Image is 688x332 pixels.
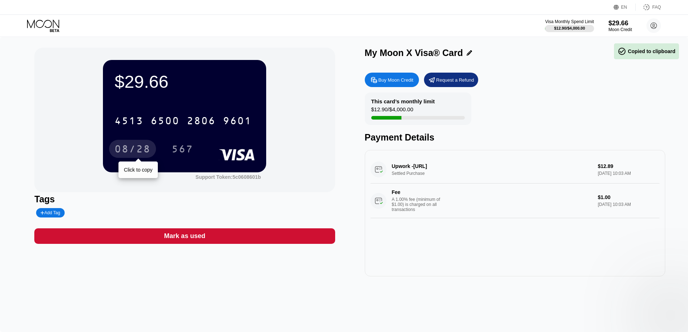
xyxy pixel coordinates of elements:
div: EN [614,4,636,11]
div: $12.90 / $4,000.00 [554,26,585,30]
div: Moon Credit [609,27,632,32]
div: My Moon X Visa® Card [365,48,463,58]
div: Visa Monthly Spend Limit$12.90/$4,000.00 [545,19,594,32]
div: $1.00 [598,194,659,200]
div: $29.66Moon Credit [609,20,632,32]
div: Support Token:5c0608601b [195,174,261,180]
div: 2806 [187,116,216,128]
div: Payment Details [365,132,665,143]
div: FAQ [636,4,661,11]
div: 08/28 [109,140,156,158]
div: 9601 [223,116,252,128]
iframe: Button to launch messaging window [659,303,682,326]
div: A 1.00% fee (minimum of $1.00) is charged on all transactions [392,197,446,212]
div: Buy Moon Credit [378,77,414,83]
div: Fee [392,189,442,195]
div: $29.66 [114,72,255,92]
div: Mark as used [34,228,335,244]
div: Click to copy [124,167,152,173]
div: Tags [34,194,335,204]
div: 567 [166,140,199,158]
div: $29.66 [609,20,632,27]
div: 4513650028069601 [110,112,256,130]
div: [DATE] 10:03 AM [598,202,659,207]
div: $12.90 / $4,000.00 [371,106,414,116]
span:  [618,47,626,56]
div: FAQ [652,5,661,10]
div: 567 [172,144,193,156]
div: This card’s monthly limit [371,98,435,104]
div: Support Token: 5c0608601b [195,174,261,180]
div: FeeA 1.00% fee (minimum of $1.00) is charged on all transactions$1.00[DATE] 10:03 AM [371,184,659,218]
div: 6500 [151,116,179,128]
div: 4513 [114,116,143,128]
div: Buy Moon Credit [365,73,419,87]
div: Visa Monthly Spend Limit [545,19,594,24]
div: Copied to clipboard [618,47,675,56]
div: Request a Refund [424,73,478,87]
div: 08/28 [114,144,151,156]
div: Request a Refund [436,77,474,83]
div: Add Tag [36,208,64,217]
div: Mark as used [164,232,205,240]
div: Add Tag [40,210,60,215]
div: EN [621,5,627,10]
